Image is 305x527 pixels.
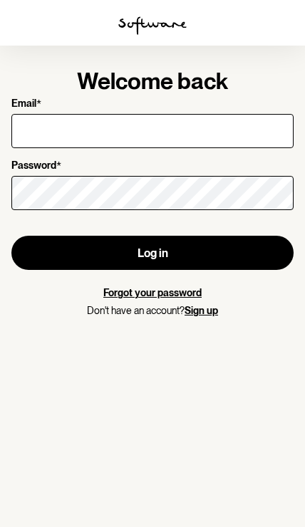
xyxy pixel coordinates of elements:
[11,305,294,317] p: Don't have an account?
[103,287,202,298] a: Forgot your password
[11,236,294,270] button: Log in
[118,16,187,35] img: software logo
[11,160,56,173] p: Password
[185,305,218,316] a: Sign up
[11,98,36,111] p: Email
[11,71,294,92] h1: Welcome back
